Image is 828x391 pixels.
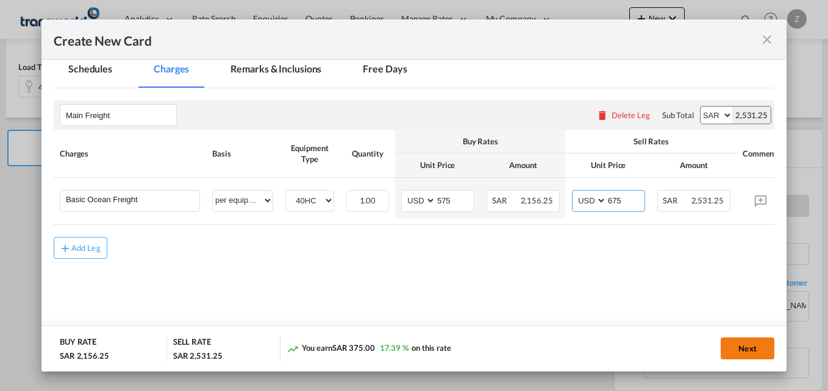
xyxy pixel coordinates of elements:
select: per equipment [213,191,273,210]
md-tab-item: Charges [139,54,204,88]
div: Add Leg [71,244,101,252]
div: Sub Total [662,110,694,121]
th: Unit Price [566,153,651,177]
span: 1.00 [360,195,376,205]
button: Next [721,337,774,359]
div: Equipment Type [285,143,334,164]
div: Delete Leg [612,110,650,120]
th: Amount [480,153,566,177]
button: Add Leg [54,237,107,259]
md-icon: icon-trending-up [287,343,299,355]
input: Leg Name [66,106,176,124]
div: Quantity [346,148,389,159]
div: SAR 2,156.25 [60,350,109,361]
button: Delete Leg [596,110,650,120]
th: Comments [737,130,785,177]
div: Basis [212,148,273,159]
span: SAR 375.00 [332,343,375,353]
md-pagination-wrapper: Use the left and right arrow keys to navigate between tabs [54,54,434,88]
div: SAR 2,531.25 [173,350,223,361]
md-tab-item: Free Days [348,54,421,88]
div: BUY RATE [60,336,96,350]
span: SAR [492,195,519,205]
md-icon: icon-close fg-AAA8AD m-0 pointer [760,32,774,47]
th: Unit Price [395,153,480,177]
span: SAR [663,195,690,205]
md-icon: icon-delete [596,109,609,121]
md-dialog: Create New Card ... [41,19,787,372]
md-tab-item: Schedules [54,54,127,88]
md-icon: icon-plus md-link-fg s20 [59,242,71,254]
md-tab-item: Remarks & Inclusions [216,54,336,88]
span: 17.39 % [380,343,409,353]
div: 2,531.25 [732,107,771,124]
input: 675 [607,191,644,209]
th: Amount [651,153,737,177]
div: Buy Rates [401,136,560,147]
span: 2,156.25 [521,195,553,205]
input: 575 [436,191,474,209]
div: SELL RATE [173,336,211,350]
div: Sell Rates [572,136,730,147]
div: Create New Card [54,32,760,47]
md-input-container: Basic Ocean Freight [60,191,199,209]
span: 2,531.25 [691,195,724,205]
div: You earn on this rate [287,342,451,355]
input: Charge Name [66,191,199,209]
div: Charges [60,148,200,159]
